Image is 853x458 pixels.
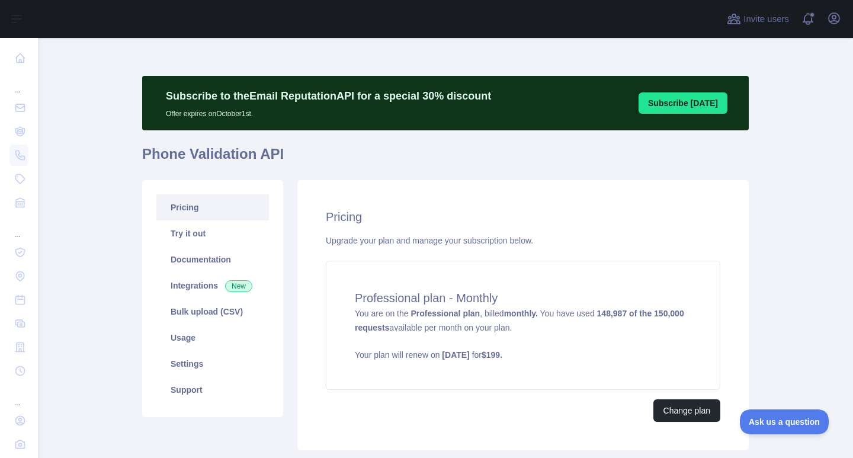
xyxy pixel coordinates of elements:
[156,220,269,246] a: Try it out
[355,309,684,332] strong: 148,987 of the 150,000 requests
[724,9,791,28] button: Invite users
[326,235,720,246] div: Upgrade your plan and manage your subscription below.
[355,309,691,361] span: You are on the , billed You have used available per month on your plan.
[156,377,269,403] a: Support
[156,194,269,220] a: Pricing
[156,351,269,377] a: Settings
[9,384,28,408] div: ...
[142,145,749,173] h1: Phone Validation API
[411,309,480,318] strong: Professional plan
[225,280,252,292] span: New
[326,209,720,225] h2: Pricing
[639,92,727,114] button: Subscribe [DATE]
[156,246,269,273] a: Documentation
[156,273,269,299] a: Integrations New
[504,309,538,318] strong: monthly.
[743,12,789,26] span: Invite users
[442,350,469,360] strong: [DATE]
[653,399,720,422] button: Change plan
[166,88,491,104] p: Subscribe to the Email Reputation API for a special 30 % discount
[156,325,269,351] a: Usage
[355,349,691,361] p: Your plan will renew on for
[482,350,502,360] strong: $ 199 .
[9,71,28,95] div: ...
[740,409,829,434] iframe: Toggle Customer Support
[9,216,28,239] div: ...
[156,299,269,325] a: Bulk upload (CSV)
[355,290,691,306] h4: Professional plan - Monthly
[166,104,491,118] p: Offer expires on October 1st.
